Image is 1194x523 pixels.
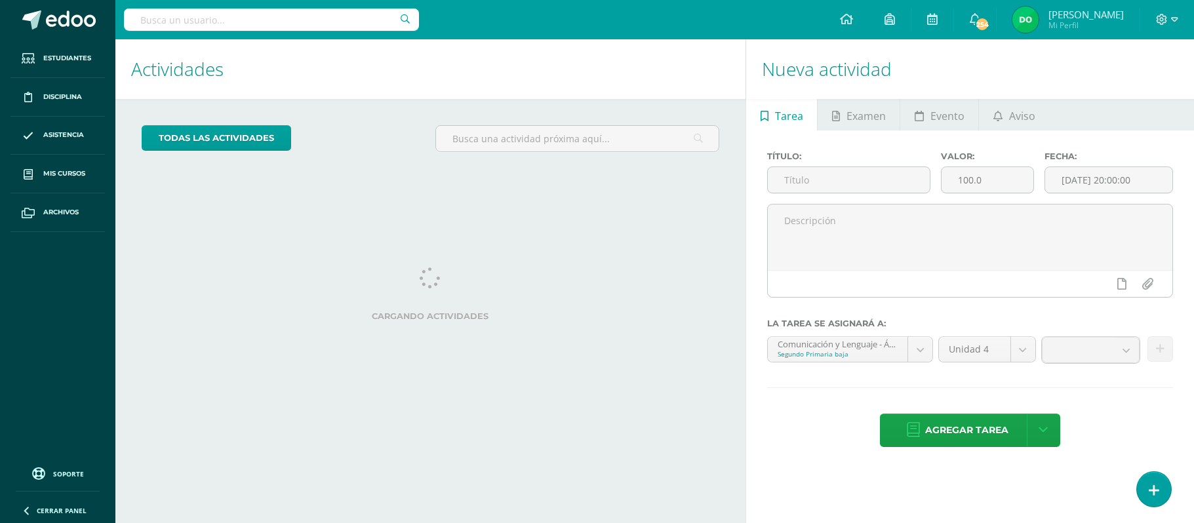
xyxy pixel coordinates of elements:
input: Puntos máximos [942,167,1034,193]
label: La tarea se asignará a: [767,319,1173,328]
a: Evento [900,99,978,130]
span: Mis cursos [43,168,85,179]
label: Cargando actividades [142,311,719,321]
a: Mis cursos [10,155,105,193]
span: Archivos [43,207,79,218]
span: Asistencia [43,130,84,140]
a: Archivos [10,193,105,232]
a: Examen [818,99,900,130]
a: Estudiantes [10,39,105,78]
a: Tarea [746,99,817,130]
a: Disciplina [10,78,105,117]
div: Comunicación y Lenguaje - Áreas Integradas 'A' [778,337,898,349]
input: Busca un usuario... [124,9,419,31]
span: Examen [846,100,886,132]
span: Disciplina [43,92,82,102]
h1: Nueva actividad [762,39,1178,99]
input: Busca una actividad próxima aquí... [436,126,718,151]
div: Segundo Primaria baja [778,349,898,358]
label: Fecha: [1045,151,1173,161]
span: [PERSON_NAME] [1048,8,1124,21]
span: Evento [930,100,965,132]
a: todas las Actividades [142,125,291,151]
span: Mi Perfil [1048,20,1124,31]
span: Soporte [53,469,84,478]
img: 832e9e74216818982fa3af6e32aa3651.png [1012,7,1039,33]
a: Aviso [979,99,1049,130]
input: Título [768,167,930,193]
label: Valor: [941,151,1035,161]
a: Unidad 4 [939,337,1035,362]
input: Fecha de entrega [1045,167,1172,193]
label: Título: [767,151,930,161]
span: 254 [975,17,989,31]
span: Aviso [1009,100,1035,132]
span: Cerrar panel [37,506,87,515]
a: Soporte [16,464,100,482]
h1: Actividades [131,39,730,99]
a: Asistencia [10,117,105,155]
span: Agregar tarea [925,414,1008,446]
span: Estudiantes [43,53,91,64]
span: Unidad 4 [949,337,1001,362]
a: Comunicación y Lenguaje - Áreas Integradas 'A'Segundo Primaria baja [768,337,932,362]
span: Tarea [775,100,803,132]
